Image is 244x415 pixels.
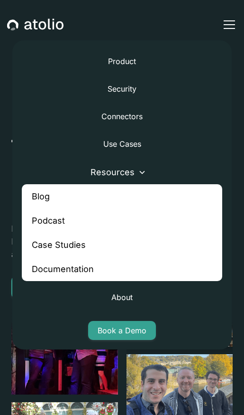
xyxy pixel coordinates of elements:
[90,166,135,179] div: Resources
[108,77,136,100] a: Security
[101,105,143,128] a: Connectors
[7,19,63,31] a: home
[88,321,156,340] a: Book a Demo
[22,233,223,257] a: Case Studies
[22,257,223,281] a: Documentation
[108,50,136,73] a: Product
[22,160,223,184] div: Resources
[22,184,223,281] nav: Resources
[197,369,244,415] iframe: Chat Widget
[103,132,141,155] a: Use Cases
[22,184,223,208] a: Blog
[218,13,237,36] div: menu
[22,208,223,233] a: Podcast
[111,286,133,309] a: About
